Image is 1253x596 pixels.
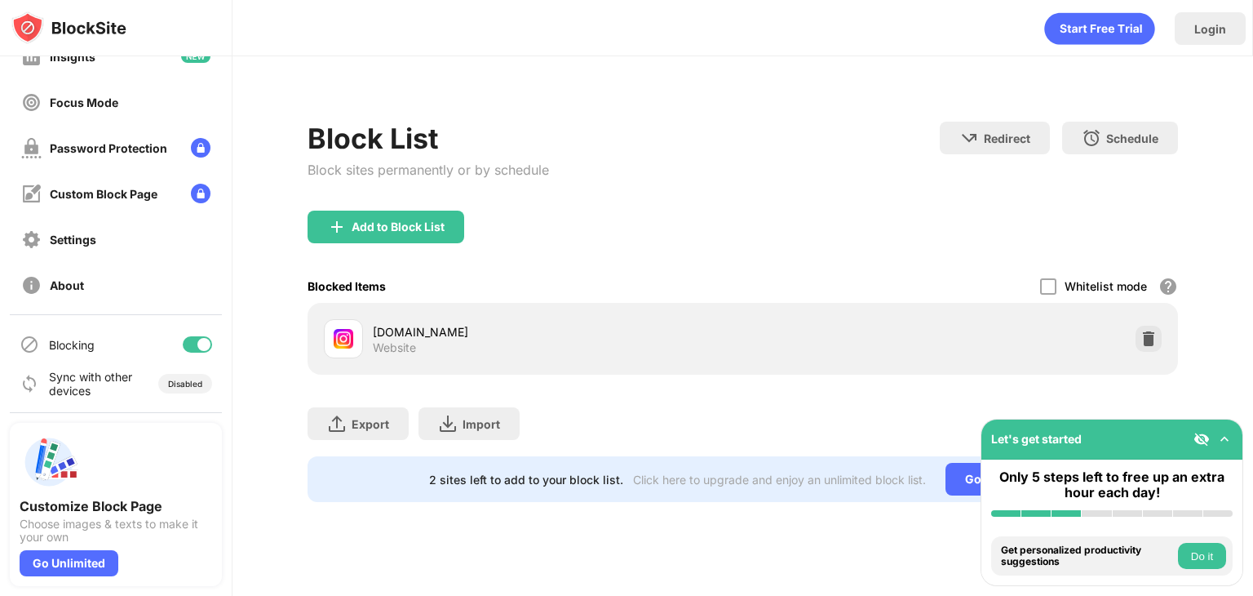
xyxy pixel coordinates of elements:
[373,340,416,355] div: Website
[191,138,210,158] img: lock-menu.svg
[50,50,95,64] div: Insights
[984,131,1030,145] div: Redirect
[50,278,84,292] div: About
[21,47,42,67] img: insights-off.svg
[1001,545,1174,568] div: Get personalized productivity suggestions
[991,469,1233,500] div: Only 5 steps left to free up an extra hour each day!
[49,370,133,398] div: Sync with other devices
[1193,431,1210,447] img: eye-not-visible.svg
[20,374,39,394] img: sync-icon.svg
[50,96,118,109] div: Focus Mode
[21,184,42,204] img: customize-block-page-off.svg
[429,473,623,487] div: 2 sites left to add to your block list.
[308,279,386,293] div: Blocked Items
[334,329,353,349] img: favicons
[308,122,549,155] div: Block List
[181,50,210,63] img: new-icon.svg
[373,323,742,340] div: [DOMAIN_NAME]
[50,141,167,155] div: Password Protection
[20,335,39,354] img: blocking-icon.svg
[49,338,95,352] div: Blocking
[11,11,126,44] img: logo-blocksite.svg
[20,550,118,576] div: Go Unlimited
[945,463,1057,496] div: Go Unlimited
[1044,12,1155,45] div: animation
[991,432,1082,446] div: Let's get started
[21,229,42,250] img: settings-off.svg
[191,184,210,203] img: lock-menu.svg
[50,187,157,201] div: Custom Block Page
[20,518,212,544] div: Choose images & texts to make it your own
[1106,131,1158,145] div: Schedule
[21,275,42,296] img: about-off.svg
[1216,431,1233,447] img: omni-setup-toggle.svg
[1178,543,1226,569] button: Do it
[20,433,78,491] img: push-custom-page.svg
[352,417,389,431] div: Export
[352,220,445,234] div: Add to Block List
[50,233,96,247] div: Settings
[1065,279,1147,293] div: Whitelist mode
[463,417,500,431] div: Import
[21,138,42,158] img: password-protection-off.svg
[20,498,212,514] div: Customize Block Page
[168,379,202,389] div: Disabled
[1194,22,1226,36] div: Login
[633,473,926,487] div: Click here to upgrade and enjoy an unlimited block list.
[308,162,549,178] div: Block sites permanently or by schedule
[21,92,42,113] img: focus-off.svg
